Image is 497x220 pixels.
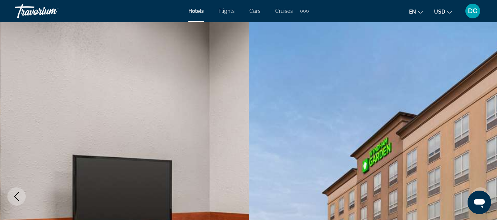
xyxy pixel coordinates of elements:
[7,187,26,206] button: Previous image
[15,1,88,21] a: Travorium
[471,187,490,206] button: Next image
[468,191,491,214] iframe: Button to launch messaging window
[219,8,235,14] a: Flights
[463,3,482,19] button: User Menu
[434,9,445,15] span: USD
[409,6,423,17] button: Change language
[275,8,293,14] a: Cruises
[188,8,204,14] a: Hotels
[409,9,416,15] span: en
[300,5,309,17] button: Extra navigation items
[249,8,260,14] a: Cars
[434,6,452,17] button: Change currency
[468,7,478,15] span: DG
